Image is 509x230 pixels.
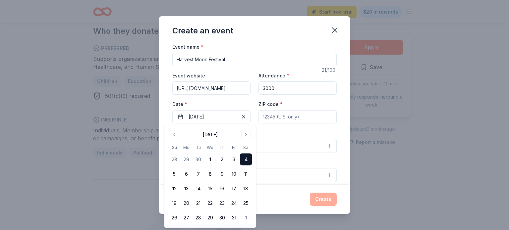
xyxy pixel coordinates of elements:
button: 7 [192,168,204,180]
label: Event website [172,72,205,79]
button: 8 [204,168,216,180]
button: 29 [204,212,216,224]
button: 26 [168,212,180,224]
button: 14 [192,183,204,195]
button: 16 [216,183,228,195]
button: [DATE] [172,110,251,123]
button: 5 [168,168,180,180]
button: 9 [216,168,228,180]
button: 30 [216,212,228,224]
button: 18 [240,183,252,195]
input: 12345 (U.S. only) [258,110,337,123]
th: Wednesday [204,144,216,151]
input: Spring Fundraiser [172,53,337,66]
button: 2 [216,154,228,165]
button: 12 [168,183,180,195]
button: Go to previous month [170,130,179,139]
button: 31 [228,212,240,224]
th: Sunday [168,144,180,151]
button: 17 [228,183,240,195]
input: 20 [258,81,337,95]
button: 15 [204,183,216,195]
button: 1 [240,212,252,224]
input: https://www... [172,81,251,95]
div: 21 /100 [322,66,337,74]
th: Saturday [240,144,252,151]
div: [DATE] [203,131,218,139]
button: 22 [204,197,216,209]
button: 11 [240,168,252,180]
div: Create an event [172,25,233,36]
label: Date [172,101,251,108]
button: 4 [240,154,252,165]
th: Monday [180,144,192,151]
button: 20 [180,197,192,209]
button: 30 [192,154,204,165]
button: 19 [168,197,180,209]
button: Go to next month [241,130,251,139]
label: Attendance [258,72,289,79]
button: 27 [180,212,192,224]
label: Event name [172,44,203,50]
button: 23 [216,197,228,209]
button: 28 [192,212,204,224]
th: Tuesday [192,144,204,151]
button: 29 [180,154,192,165]
button: 24 [228,197,240,209]
button: 21 [192,197,204,209]
button: 3 [228,154,240,165]
button: 13 [180,183,192,195]
label: ZIP code [258,101,283,108]
button: 1 [204,154,216,165]
th: Friday [228,144,240,151]
button: 25 [240,197,252,209]
th: Thursday [216,144,228,151]
button: 10 [228,168,240,180]
button: 6 [180,168,192,180]
button: 28 [168,154,180,165]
